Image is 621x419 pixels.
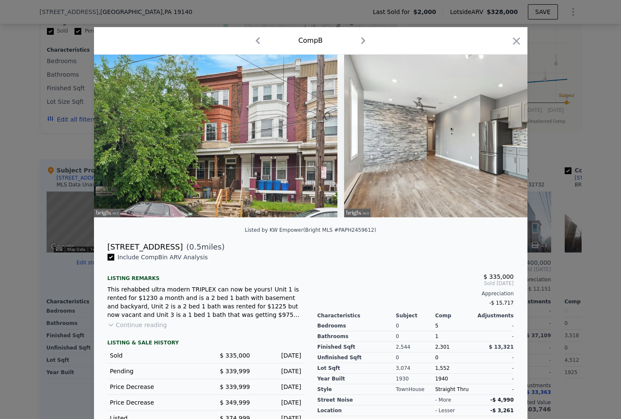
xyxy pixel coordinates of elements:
div: - lesser [435,407,455,414]
img: Property Img [344,55,588,217]
div: [STREET_ADDRESS] [108,241,183,253]
span: Include Comp B in ARV Analysis [114,254,211,261]
span: -$ 3,261 [490,408,513,413]
span: $ 13,321 [489,344,514,350]
div: LISTING & SALE HISTORY [108,339,304,348]
div: - [475,352,514,363]
div: 2,544 [396,342,435,352]
div: - [475,384,514,395]
span: -$ 15,717 [489,300,514,306]
div: 0 [396,352,435,363]
img: Property Img [94,55,338,217]
div: 0 [396,331,435,342]
div: Price Decrease [110,383,199,391]
span: $ 339,999 [220,368,250,375]
div: Year Built [317,374,396,384]
span: $ 349,999 [220,399,250,406]
div: Comp [435,312,475,319]
div: Bedrooms [317,321,396,331]
div: 1940 [435,374,475,384]
div: 3,074 [396,363,435,374]
span: $ 335,000 [483,273,513,280]
div: Adjustments [475,312,514,319]
div: TownHouse [396,384,435,395]
div: Appreciation [317,290,514,297]
div: 1 [435,331,475,342]
div: Unfinished Sqft [317,352,396,363]
span: Sold [DATE] [317,280,514,287]
div: - [475,331,514,342]
div: 0 [396,321,435,331]
div: Straight Thru [435,384,475,395]
div: street noise [317,395,396,405]
div: Bathrooms [317,331,396,342]
div: - more [435,397,451,403]
span: ( miles) [183,241,225,253]
div: location [317,405,396,416]
span: 0 [435,355,439,361]
div: This rehabbed ultra modern TRIPLEX can now be yours! Unit 1 is rented for $1230 a month and is a ... [108,285,304,319]
div: - [475,374,514,384]
div: Pending [110,367,199,375]
div: Listing remarks [108,268,304,282]
div: Comp B [298,36,323,46]
span: 0.5 [189,242,201,251]
div: [DATE] [257,398,301,407]
div: - [475,321,514,331]
button: Continue reading [108,321,167,329]
span: 2,301 [435,344,450,350]
span: -$ 4,990 [490,397,513,403]
div: [DATE] [257,367,301,375]
div: Lot Sqft [317,363,396,374]
div: Characteristics [317,312,396,319]
div: - [475,363,514,374]
div: Listed by KW Empower (Bright MLS #PAPH2459612) [245,227,376,233]
div: Style [317,384,396,395]
div: Price Decrease [110,398,199,407]
span: 5 [435,323,439,329]
div: [DATE] [257,351,301,360]
span: $ 339,999 [220,383,250,390]
span: $ 335,000 [220,352,250,359]
span: 1,552 [435,365,450,371]
div: 1930 [396,374,435,384]
div: Subject [396,312,435,319]
div: [DATE] [257,383,301,391]
div: Sold [110,351,199,360]
div: Finished Sqft [317,342,396,352]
